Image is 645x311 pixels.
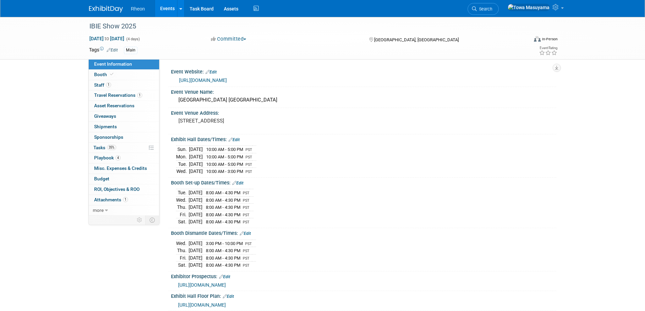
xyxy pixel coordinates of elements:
[209,36,249,43] button: Committed
[179,77,227,83] a: [URL][DOMAIN_NAME]
[94,82,111,88] span: Staff
[89,46,118,54] td: Tags
[488,35,558,45] div: Event Format
[123,197,128,202] span: 1
[104,36,110,41] span: to
[89,59,159,69] a: Event Information
[243,213,250,217] span: PST
[206,154,243,159] span: 10:00 AM - 5:00 PM
[171,271,556,280] div: Exhibitor Prospectus:
[189,211,202,218] td: [DATE]
[115,155,121,160] span: 4
[126,37,140,41] span: (4 days)
[374,37,459,42] span: [GEOGRAPHIC_DATA], [GEOGRAPHIC_DATA]
[176,168,189,175] td: Wed.
[94,155,121,160] span: Playbook
[176,196,189,204] td: Wed.
[178,302,226,308] span: [URL][DOMAIN_NAME]
[94,103,134,108] span: Asset Reservations
[171,67,556,75] div: Event Website:
[189,218,202,225] td: [DATE]
[243,191,250,195] span: PST
[89,122,159,132] a: Shipments
[145,216,159,224] td: Toggle Event Tabs
[93,207,104,213] span: more
[189,153,203,161] td: [DATE]
[94,61,132,67] span: Event Information
[206,190,240,195] span: 8:00 AM - 4:30 PM
[243,198,250,203] span: PST
[245,242,252,246] span: PST
[176,247,189,254] td: Thu.
[534,36,541,42] img: Format-Inperson.png
[176,95,551,105] div: [GEOGRAPHIC_DATA] [GEOGRAPHIC_DATA]
[206,263,240,268] span: 8:00 AM - 4:30 PM
[206,198,240,203] span: 8:00 AM - 4:30 PM
[107,145,116,150] span: 35%
[89,80,159,90] a: Staff1
[176,204,189,211] td: Thu.
[189,262,202,269] td: [DATE]
[93,145,116,150] span: Tasks
[189,168,203,175] td: [DATE]
[176,240,189,247] td: Wed.
[243,220,250,224] span: PST
[94,165,147,171] span: Misc. Expenses & Credits
[189,189,202,197] td: [DATE]
[189,254,202,262] td: [DATE]
[189,204,202,211] td: [DATE]
[171,291,556,300] div: Exhibit Hall Floor Plan:
[89,101,159,111] a: Asset Reservations
[171,108,556,116] div: Event Venue Address:
[219,274,230,279] a: Edit
[206,241,243,246] span: 3:00 PM - 10:00 PM
[178,282,226,288] a: [URL][DOMAIN_NAME]
[94,197,128,202] span: Attachments
[94,72,115,77] span: Booth
[89,184,159,195] a: ROI, Objectives & ROO
[206,162,243,167] span: 10:00 AM - 5:00 PM
[189,247,202,254] td: [DATE]
[245,148,252,152] span: PST
[223,294,234,299] a: Edit
[171,134,556,143] div: Exhibit Hall Dates/Times:
[176,262,189,269] td: Sat.
[89,132,159,142] a: Sponsorships
[206,256,240,261] span: 8:00 AM - 4:30 PM
[539,46,557,50] div: Event Rating
[189,146,203,153] td: [DATE]
[176,218,189,225] td: Sat.
[94,134,123,140] span: Sponsorships
[89,153,159,163] a: Playbook4
[243,249,250,253] span: PST
[176,153,189,161] td: Mon.
[89,6,123,13] img: ExhibitDay
[106,82,111,87] span: 1
[189,240,202,247] td: [DATE]
[171,87,556,95] div: Event Venue Name:
[89,143,159,153] a: Tasks35%
[508,4,550,11] img: Towa Masuyama
[131,6,145,12] span: Rheon
[206,70,217,74] a: Edit
[206,205,240,210] span: 8:00 AM - 4:30 PM
[89,195,159,205] a: Attachments1
[206,169,243,174] span: 10:00 AM - 3:00 PM
[206,212,240,217] span: 8:00 AM - 4:30 PM
[243,256,250,261] span: PST
[94,113,116,119] span: Giveaways
[189,196,202,204] td: [DATE]
[176,146,189,153] td: Sun.
[243,263,250,268] span: PST
[110,72,113,76] i: Booth reservation complete
[176,189,189,197] td: Tue.
[245,162,252,167] span: PST
[468,3,499,15] a: Search
[477,6,492,12] span: Search
[94,186,139,192] span: ROI, Objectives & ROO
[206,248,240,253] span: 8:00 AM - 4:30 PM
[107,48,118,52] a: Edit
[232,181,243,185] a: Edit
[206,147,243,152] span: 10:00 AM - 5:00 PM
